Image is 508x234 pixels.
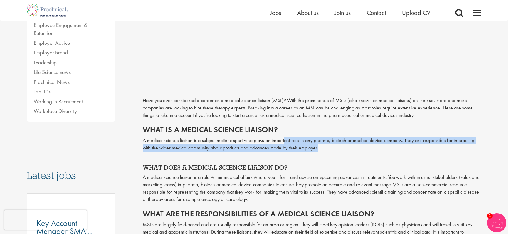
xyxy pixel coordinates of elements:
[402,9,430,17] a: Upload CV
[143,97,482,119] p: Have you ever considered a career as a medical science liaison (MSL)? With the prominence of MSLs...
[34,69,71,76] a: Life Science news
[4,210,87,230] iframe: reCAPTCHA
[143,174,479,188] span: A medical science liaison is a role within medical affairs where you inform and advise on upcomin...
[143,181,479,203] span: MSLs are a non-commercial resource responsible for representing the company that they work for, m...
[143,125,482,134] h2: What is a medical science liaison?
[143,164,287,171] span: WHAT DOES A MEDICAL SCIENCE LIAISON DO?
[34,21,87,37] a: Employee Engagement & Retention
[270,9,281,17] a: Jobs
[487,213,506,232] img: Chatbot
[27,154,116,185] h3: Latest jobs
[34,78,70,85] a: Proclinical News
[34,59,57,66] a: Leadership
[143,137,482,152] p: A medical science liaison is a subject matter expert who plays an important role in any pharma, b...
[367,9,386,17] a: Contact
[34,49,68,56] a: Employer Brand
[34,39,70,46] a: Employer Advice
[335,9,351,17] a: Join us
[297,9,319,17] a: About us
[143,210,482,218] h2: What are the responsibilities of a medical science liaison?
[34,88,51,95] a: Top 10s
[487,213,493,219] span: 1
[34,108,77,115] a: Workplace Diversity
[34,98,83,105] a: Working in Recruitment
